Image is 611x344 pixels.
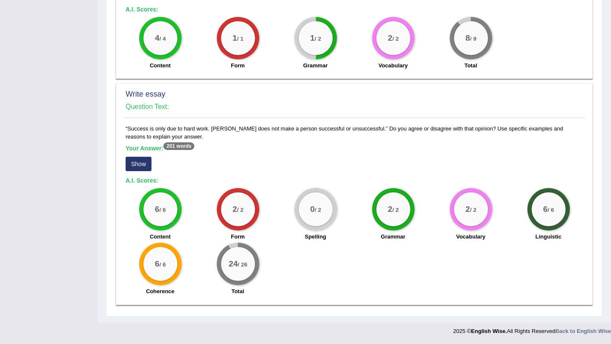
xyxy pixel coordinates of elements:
label: Vocabulary [378,61,408,69]
small: / 6 [159,207,165,214]
big: 1 [233,33,237,43]
small: / 4 [159,36,165,42]
label: Coherence [146,287,174,295]
label: Content [150,233,171,241]
strong: English Wise. [471,328,507,334]
h2: Write essay [126,90,583,99]
h4: Question Text: [126,103,583,111]
b: A.I. Scores: [126,6,158,13]
sup: 201 words [163,142,194,150]
big: 1 [310,33,315,43]
label: Total [231,287,244,295]
label: Linguistic [535,233,561,241]
div: “Success is only due to hard work. [PERSON_NAME] does not make a person successful or unsuccessfu... [123,125,585,300]
big: 6 [155,205,160,214]
big: 2 [465,205,470,214]
small: / 6 [547,207,554,214]
label: Grammar [303,61,328,69]
label: Grammar [381,233,406,241]
label: Content [150,61,171,69]
label: Form [231,61,245,69]
label: Vocabulary [456,233,485,241]
label: Total [464,61,477,69]
big: 8 [465,33,470,43]
button: Show [126,157,151,171]
big: 6 [543,205,548,214]
big: 0 [310,205,315,214]
big: 6 [155,259,160,269]
b: A.I. Scores: [126,177,158,184]
label: Form [231,233,245,241]
b: Your Answer: [126,145,194,152]
big: 4 [155,33,160,43]
a: Back to English Wise [555,328,611,334]
small: / 2 [470,207,476,214]
small: / 2 [392,207,398,214]
small: / 2 [314,36,321,42]
big: 2 [388,33,392,43]
small: / 26 [238,262,247,268]
small: / 9 [470,36,476,42]
div: 2025 © All Rights Reserved [453,323,611,335]
big: 2 [233,205,237,214]
small: / 2 [237,207,243,214]
small: / 2 [392,36,398,42]
label: Spelling [305,233,326,241]
big: 2 [388,205,392,214]
small: / 2 [314,207,321,214]
big: 24 [228,259,237,269]
small: / 1 [237,36,243,42]
small: / 6 [159,262,165,268]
